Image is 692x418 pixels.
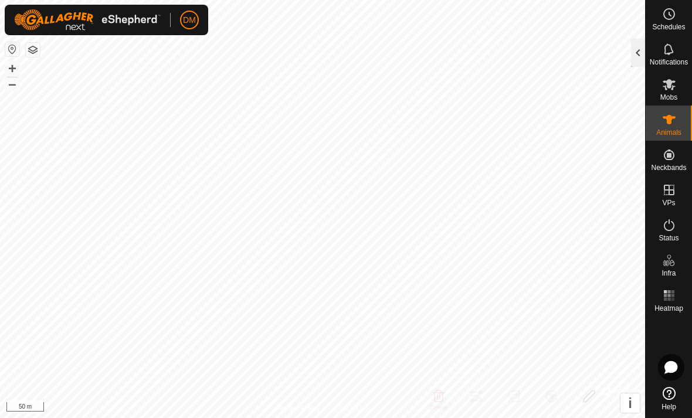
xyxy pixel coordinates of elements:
[656,129,681,136] span: Animals
[662,403,676,410] span: Help
[334,403,369,413] a: Contact Us
[276,403,320,413] a: Privacy Policy
[646,382,692,415] a: Help
[660,94,677,101] span: Mobs
[651,164,686,171] span: Neckbands
[5,62,19,76] button: +
[5,77,19,91] button: –
[650,59,688,66] span: Notifications
[662,270,676,277] span: Infra
[628,395,632,411] span: i
[26,43,40,57] button: Map Layers
[662,199,675,206] span: VPs
[659,235,679,242] span: Status
[654,305,683,312] span: Heatmap
[5,42,19,56] button: Reset Map
[620,393,640,413] button: i
[183,14,196,26] span: DM
[14,9,161,30] img: Gallagher Logo
[652,23,685,30] span: Schedules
